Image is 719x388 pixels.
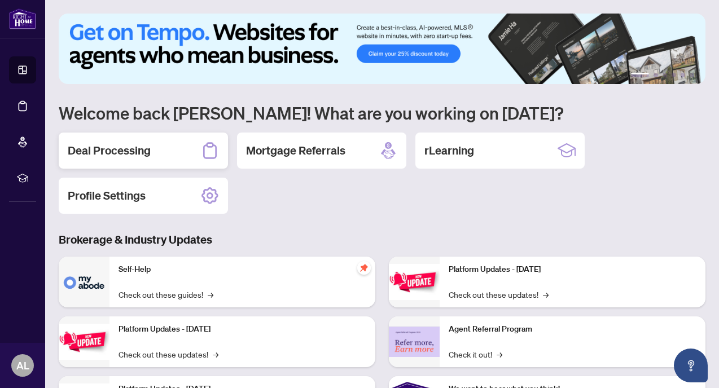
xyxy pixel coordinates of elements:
[16,358,29,373] span: AL
[631,73,649,77] button: 1
[497,348,502,360] span: →
[672,73,676,77] button: 4
[424,143,474,158] h2: rLearning
[59,324,109,359] img: Platform Updates - September 16, 2025
[690,73,694,77] button: 6
[119,263,366,276] p: Self-Help
[654,73,658,77] button: 2
[449,348,502,360] a: Check it out!→
[389,327,440,358] img: Agent Referral Program
[389,264,440,299] img: Platform Updates - June 23, 2025
[674,349,708,382] button: Open asap
[449,323,696,336] p: Agent Referral Program
[449,288,549,301] a: Check out these updates!→
[208,288,213,301] span: →
[543,288,549,301] span: →
[357,261,371,275] span: pushpin
[681,73,685,77] button: 5
[59,102,705,124] h1: Welcome back [PERSON_NAME]! What are you working on [DATE]?
[119,348,218,360] a: Check out these updates!→
[59,232,705,248] h3: Brokerage & Industry Updates
[246,143,345,158] h2: Mortgage Referrals
[449,263,696,276] p: Platform Updates - [DATE]
[663,73,667,77] button: 3
[59,257,109,307] img: Self-Help
[119,323,366,336] p: Platform Updates - [DATE]
[68,188,146,204] h2: Profile Settings
[9,8,36,29] img: logo
[68,143,151,158] h2: Deal Processing
[213,348,218,360] span: →
[119,288,213,301] a: Check out these guides!→
[59,14,705,84] img: Slide 0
